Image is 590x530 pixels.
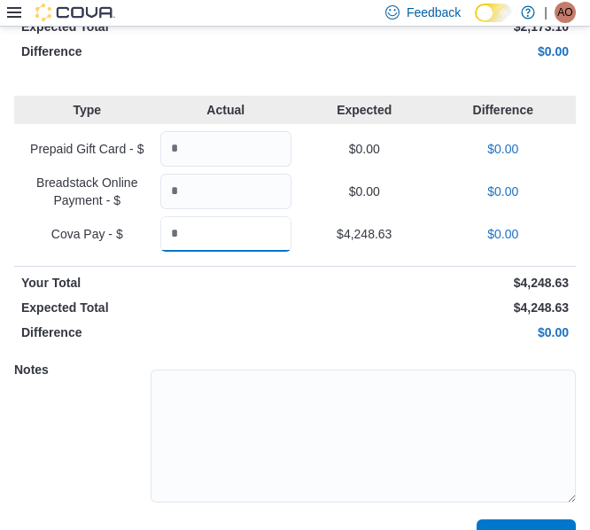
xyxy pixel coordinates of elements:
p: Expected Total [21,299,291,316]
p: Type [21,101,153,119]
p: | [544,2,547,23]
p: Difference [21,323,291,341]
p: $4,248.63 [299,274,569,292]
p: $0.00 [299,323,569,341]
p: Expected [299,101,431,119]
p: $4,248.63 [299,225,431,243]
p: $0.00 [438,140,570,158]
div: A Ostash [555,2,576,23]
p: $0.00 [299,140,431,158]
h5: Notes [14,352,147,387]
span: Dark Mode [475,22,476,23]
p: $0.00 [299,183,431,200]
span: AO [557,2,572,23]
p: $4,248.63 [299,299,569,316]
p: Breadstack Online Payment - $ [21,174,153,209]
img: Cova [35,4,115,21]
p: $0.00 [438,183,570,200]
p: Prepaid Gift Card - $ [21,140,153,158]
p: $0.00 [299,43,569,60]
p: Expected Total [21,18,291,35]
p: Difference [438,101,570,119]
p: $2,173.10 [299,18,569,35]
p: Actual [160,101,292,119]
input: Quantity [160,216,292,252]
p: Your Total [21,274,291,292]
input: Dark Mode [475,4,512,22]
span: Feedback [407,4,461,21]
input: Quantity [160,131,292,167]
p: Cova Pay - $ [21,225,153,243]
p: Difference [21,43,291,60]
input: Quantity [160,174,292,209]
p: $0.00 [438,225,570,243]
